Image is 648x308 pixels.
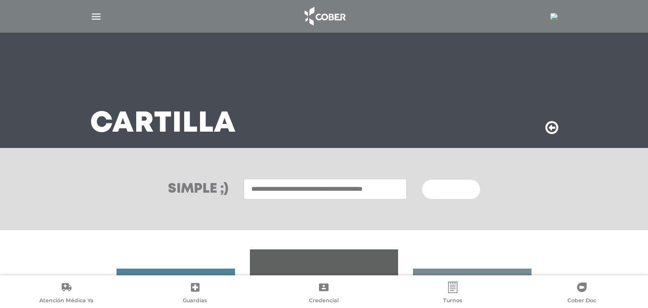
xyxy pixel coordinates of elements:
button: Buscar [422,180,480,199]
span: Atención Médica Ya [39,297,94,306]
a: Credencial [259,282,389,306]
span: Cober Doc [567,297,596,306]
span: Turnos [443,297,462,306]
a: Cober Doc [517,282,646,306]
span: Guardias [183,297,207,306]
a: Turnos [389,282,518,306]
h3: Simple ;) [168,183,228,196]
img: Cober_menu-lines-white.svg [90,11,102,23]
h3: Cartilla [90,111,236,136]
img: logo_cober_home-white.png [299,5,350,28]
span: Buscar [434,186,461,193]
a: Atención Médica Ya [2,282,131,306]
span: Credencial [309,297,339,306]
img: 24613 [550,13,558,21]
a: Guardias [131,282,260,306]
